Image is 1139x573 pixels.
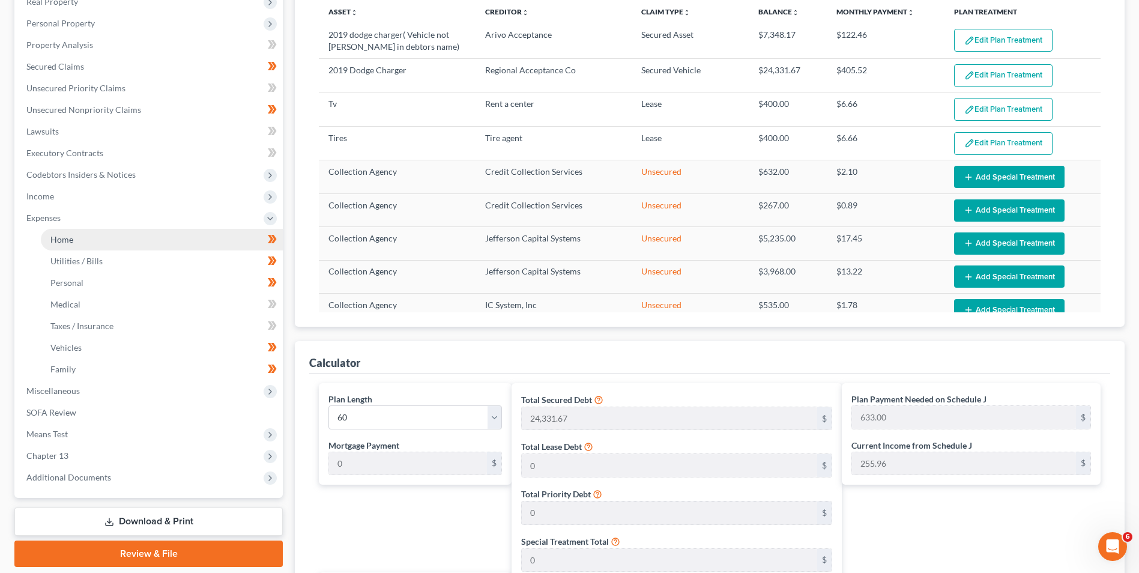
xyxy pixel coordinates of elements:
[26,407,76,417] span: SOFA Review
[26,83,125,93] span: Unsecured Priority Claims
[827,294,944,327] td: $1.78
[851,439,972,452] label: Current Income from Schedule J
[632,24,749,59] td: Secured Asset
[319,92,475,126] td: Tv
[851,393,986,405] label: Plan Payment Needed on Schedule J
[632,59,749,92] td: Secured Vehicle
[964,138,974,148] img: edit-pencil-c1479a1de80d8dea1e2430c2f745a3c6a07e9d7aa2eeffe225670001d78357a8.svg
[522,502,818,524] input: 0.00
[749,24,827,59] td: $7,348.17
[522,407,818,430] input: 0.00
[954,132,1053,155] button: Edit Plan Treatment
[964,70,974,80] img: edit-pencil-c1479a1de80d8dea1e2430c2f745a3c6a07e9d7aa2eeffe225670001d78357a8.svg
[852,406,1076,429] input: 0.00
[26,18,95,28] span: Personal Property
[749,127,827,160] td: $400.00
[50,277,83,288] span: Personal
[319,127,475,160] td: Tires
[749,59,827,92] td: $24,331.67
[749,294,827,327] td: $535.00
[632,193,749,226] td: Unsecured
[41,250,283,272] a: Utilities / Bills
[827,92,944,126] td: $6.66
[14,541,283,567] a: Review & File
[17,77,283,99] a: Unsecured Priority Claims
[487,452,501,475] div: $
[17,56,283,77] a: Secured Claims
[827,193,944,226] td: $0.89
[328,393,372,405] label: Plan Length
[749,193,827,226] td: $267.00
[50,299,80,309] span: Medical
[521,440,582,453] label: Total Lease Debt
[485,7,529,16] a: Creditorunfold_more
[26,386,80,396] span: Miscellaneous
[749,92,827,126] td: $400.00
[476,227,632,260] td: Jefferson Capital Systems
[954,166,1065,188] button: Add Special Treatment
[632,127,749,160] td: Lease
[41,272,283,294] a: Personal
[521,393,592,406] label: Total Secured Debt
[17,99,283,121] a: Unsecured Nonpriority Claims
[50,321,113,331] span: Taxes / Insurance
[827,24,944,59] td: $122.46
[1076,452,1090,475] div: $
[954,265,1065,288] button: Add Special Treatment
[521,535,609,548] label: Special Treatment Total
[632,92,749,126] td: Lease
[964,105,974,115] img: edit-pencil-c1479a1de80d8dea1e2430c2f745a3c6a07e9d7aa2eeffe225670001d78357a8.svg
[476,24,632,59] td: Arivo Acceptance
[17,402,283,423] a: SOFA Review
[309,356,360,370] div: Calculator
[827,127,944,160] td: $6.66
[26,213,61,223] span: Expenses
[319,160,475,193] td: Collection Agency
[852,452,1076,475] input: 0.00
[26,126,59,136] span: Lawsuits
[758,7,799,16] a: Balanceunfold_more
[26,148,103,158] span: Executory Contracts
[26,61,84,71] span: Secured Claims
[476,92,632,126] td: Rent a center
[26,450,68,461] span: Chapter 13
[954,199,1065,222] button: Add Special Treatment
[476,160,632,193] td: Credit Collection Services
[41,294,283,315] a: Medical
[17,142,283,164] a: Executory Contracts
[26,40,93,50] span: Property Analysis
[817,502,832,524] div: $
[476,260,632,293] td: Jefferson Capital Systems
[522,454,818,477] input: 0.00
[836,7,914,16] a: Monthly Paymentunfold_more
[351,9,358,16] i: unfold_more
[319,227,475,260] td: Collection Agency
[749,227,827,260] td: $5,235.00
[41,337,283,359] a: Vehicles
[50,234,73,244] span: Home
[14,508,283,536] a: Download & Print
[907,9,914,16] i: unfold_more
[749,260,827,293] td: $3,968.00
[50,364,76,374] span: Family
[329,452,486,475] input: 0.00
[954,299,1065,321] button: Add Special Treatment
[17,34,283,56] a: Property Analysis
[41,229,283,250] a: Home
[954,29,1053,52] button: Edit Plan Treatment
[632,294,749,327] td: Unsecured
[964,35,974,46] img: edit-pencil-c1479a1de80d8dea1e2430c2f745a3c6a07e9d7aa2eeffe225670001d78357a8.svg
[522,549,818,572] input: 0.00
[319,59,475,92] td: 2019 Dodge Charger
[954,64,1053,87] button: Edit Plan Treatment
[26,105,141,115] span: Unsecured Nonpriority Claims
[41,359,283,380] a: Family
[954,98,1053,121] button: Edit Plan Treatment
[792,9,799,16] i: unfold_more
[26,472,111,482] span: Additional Documents
[749,160,827,193] td: $632.00
[476,59,632,92] td: Regional Acceptance Co
[632,227,749,260] td: Unsecured
[319,294,475,327] td: Collection Agency
[26,191,54,201] span: Income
